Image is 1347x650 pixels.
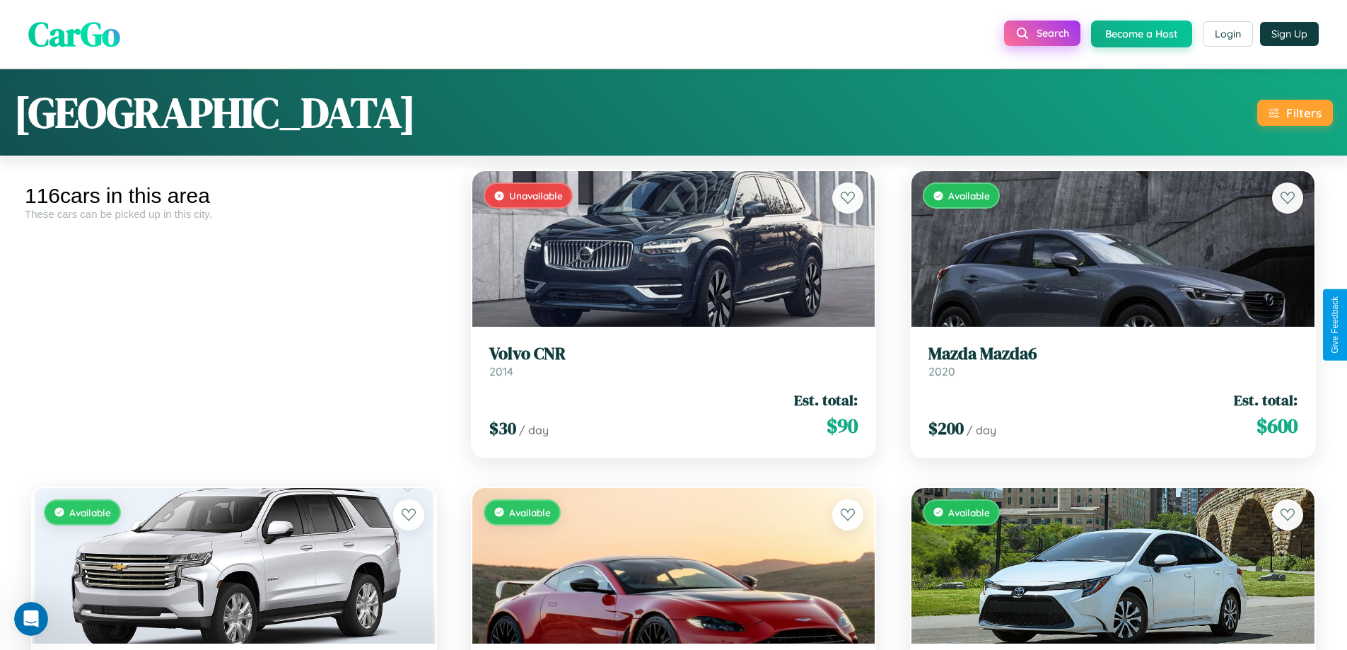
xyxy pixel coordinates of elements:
[928,417,964,440] span: $ 200
[967,423,996,437] span: / day
[28,11,120,57] span: CarGo
[928,364,955,378] span: 2020
[1257,100,1333,126] button: Filters
[489,417,516,440] span: $ 30
[69,506,111,518] span: Available
[14,83,416,141] h1: [GEOGRAPHIC_DATA]
[519,423,549,437] span: / day
[25,184,443,208] div: 116 cars in this area
[1260,22,1319,46] button: Sign Up
[1286,105,1322,120] div: Filters
[948,190,990,202] span: Available
[489,344,858,378] a: Volvo CNR2014
[509,506,551,518] span: Available
[1256,412,1298,440] span: $ 600
[1234,390,1298,410] span: Est. total:
[489,364,513,378] span: 2014
[827,412,858,440] span: $ 90
[948,506,990,518] span: Available
[1091,21,1192,47] button: Become a Host
[14,602,48,636] iframe: Intercom live chat
[794,390,858,410] span: Est. total:
[1037,27,1069,40] span: Search
[928,344,1298,364] h3: Mazda Mazda6
[25,208,443,220] div: These cars can be picked up in this city.
[509,190,563,202] span: Unavailable
[1203,21,1253,47] button: Login
[1330,296,1340,354] div: Give Feedback
[489,344,858,364] h3: Volvo CNR
[1004,21,1080,46] button: Search
[928,344,1298,378] a: Mazda Mazda62020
